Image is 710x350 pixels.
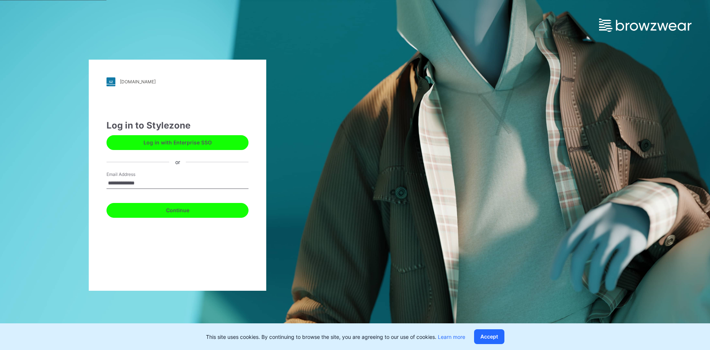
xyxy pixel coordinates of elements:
[106,171,158,178] label: Email Address
[120,79,156,84] div: [DOMAIN_NAME]
[106,77,248,86] a: [DOMAIN_NAME]
[106,203,248,218] button: Continue
[206,333,465,341] p: This site uses cookies. By continuing to browse the site, you are agreeing to our use of cookies.
[438,334,465,340] a: Learn more
[106,77,115,86] img: stylezone-logo.562084cfcfab977791bfbf7441f1a819.svg
[106,119,248,132] div: Log in to Stylezone
[474,329,504,344] button: Accept
[106,135,248,150] button: Log in with Enterprise SSO
[169,158,186,166] div: or
[599,19,692,32] img: browzwear-logo.e42bd6dac1945053ebaf764b6aa21510.svg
